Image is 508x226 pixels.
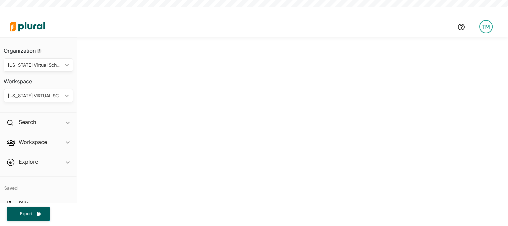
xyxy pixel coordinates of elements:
span: Export [15,211,37,217]
h2: Bills [19,200,29,207]
div: [US_STATE] Virtual School (FLVS) [8,62,62,69]
iframe: Intercom live chat [485,203,501,219]
h2: Search [19,118,36,126]
div: TM [479,20,493,33]
button: Export [7,207,50,221]
a: TM [474,17,498,36]
h2: Explore [19,158,38,165]
div: [US_STATE] VIRTUAL SCHOOL [8,92,62,99]
h4: Saved [0,177,76,193]
h3: Organization [4,41,73,56]
h2: Workspace [19,138,47,146]
div: Tooltip anchor [36,48,42,54]
h3: Workspace [4,72,73,86]
img: Logo for Plural [4,15,51,38]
